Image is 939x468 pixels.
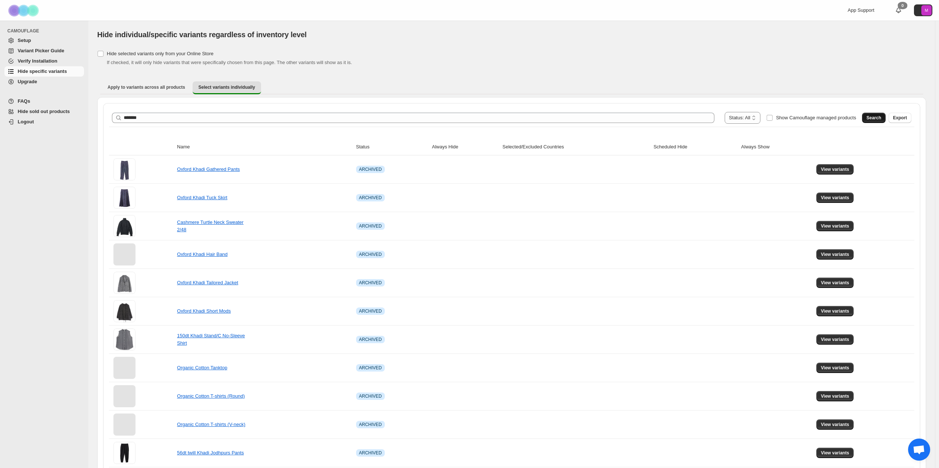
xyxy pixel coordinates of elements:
span: Variant Picker Guide [18,48,64,53]
span: CAMOUFLAGE [7,28,85,34]
button: View variants [816,306,854,316]
a: Hide sold out products [4,106,84,117]
img: Oxford Khadi Gathered Pants [113,158,136,180]
span: View variants [821,195,849,201]
th: Scheduled Hide [651,139,739,155]
span: Logout [18,119,34,124]
button: Select variants individually [193,81,261,94]
span: View variants [821,422,849,427]
text: M [925,8,928,13]
button: Search [862,113,886,123]
span: Search [866,115,881,121]
span: View variants [821,308,849,314]
span: ARCHIVED [359,280,382,286]
span: Export [893,115,907,121]
span: Setup [18,38,31,43]
span: ARCHIVED [359,337,382,342]
span: View variants [821,450,849,456]
span: Apply to variants across all products [108,84,185,90]
button: View variants [816,278,854,288]
button: View variants [816,249,854,260]
a: Hide specific variants [4,66,84,77]
button: View variants [816,193,854,203]
th: Always Show [739,139,815,155]
span: View variants [821,365,849,371]
span: Select variants individually [198,84,255,90]
span: View variants [821,223,849,229]
button: Apply to variants across all products [102,81,191,93]
a: Logout [4,117,84,127]
span: Avatar with initials M [921,5,932,15]
span: Show Camouflage managed products [776,115,856,120]
img: Oxford Khadi Tailored Jacket [113,272,136,294]
span: ARCHIVED [359,251,382,257]
a: Oxford Khadi Hair Band [177,251,228,257]
th: Always Hide [430,139,500,155]
a: Oxford Khadi Tuck Skirt [177,195,228,200]
span: View variants [821,166,849,172]
button: Avatar with initials M [914,4,932,16]
span: ARCHIVED [359,393,382,399]
th: Status [354,139,430,155]
button: View variants [816,448,854,458]
a: 打開聊天 [908,439,930,461]
img: 56dt twill Khadi Jodhpurs Pants [113,442,136,464]
button: Export [889,113,911,123]
button: View variants [816,334,854,345]
a: Organic Cotton T-shirts (V-neck) [177,422,245,427]
span: Hide selected variants only from your Online Store [107,51,214,56]
span: ARCHIVED [359,422,382,427]
button: View variants [816,363,854,373]
a: Setup [4,35,84,46]
a: Variant Picker Guide [4,46,84,56]
a: Cashmere Turtle Neck Sweater 2/48 [177,219,244,232]
a: Verify Installation [4,56,84,66]
span: Hide specific variants [18,68,67,74]
span: View variants [821,393,849,399]
button: View variants [816,391,854,401]
a: Oxford Khadi Gathered Pants [177,166,240,172]
span: Hide sold out products [18,109,70,114]
span: Verify Installation [18,58,57,64]
span: App Support [848,7,874,13]
span: Upgrade [18,79,37,84]
span: View variants [821,280,849,286]
a: Organic Cotton Tanktop [177,365,227,370]
span: ARCHIVED [359,166,382,172]
span: FAQs [18,98,30,104]
span: ARCHIVED [359,223,382,229]
span: ARCHIVED [359,308,382,314]
img: Oxford Khadi Short Mods [113,300,136,322]
span: View variants [821,337,849,342]
span: If checked, it will only hide variants that were specifically chosen from this page. The other va... [107,60,352,65]
span: ARCHIVED [359,195,382,201]
span: ARCHIVED [359,365,382,371]
span: Hide individual/specific variants regardless of inventory level [97,31,307,39]
button: View variants [816,221,854,231]
a: Oxford Khadi Short Mods [177,308,231,314]
a: Organic Cotton T-shirts (Round) [177,393,245,399]
th: Name [175,139,354,155]
a: FAQs [4,96,84,106]
img: Oxford Khadi Tuck Skirt [113,187,136,209]
a: Oxford Khadi Tailored Jacket [177,280,238,285]
img: 150dt Khadi Stand/C No-Sleeve Shirt [113,328,136,351]
div: 0 [898,2,907,9]
button: View variants [816,419,854,430]
a: 56dt twill Khadi Jodhpurs Pants [177,450,244,455]
a: 150dt Khadi Stand/C No-Sleeve Shirt [177,333,245,346]
button: View variants [816,164,854,175]
span: ARCHIVED [359,450,382,456]
img: Camouflage [6,0,43,21]
a: 0 [895,7,902,14]
a: Upgrade [4,77,84,87]
span: View variants [821,251,849,257]
th: Selected/Excluded Countries [500,139,651,155]
img: Cashmere Turtle Neck Sweater 2/48 [113,215,136,237]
